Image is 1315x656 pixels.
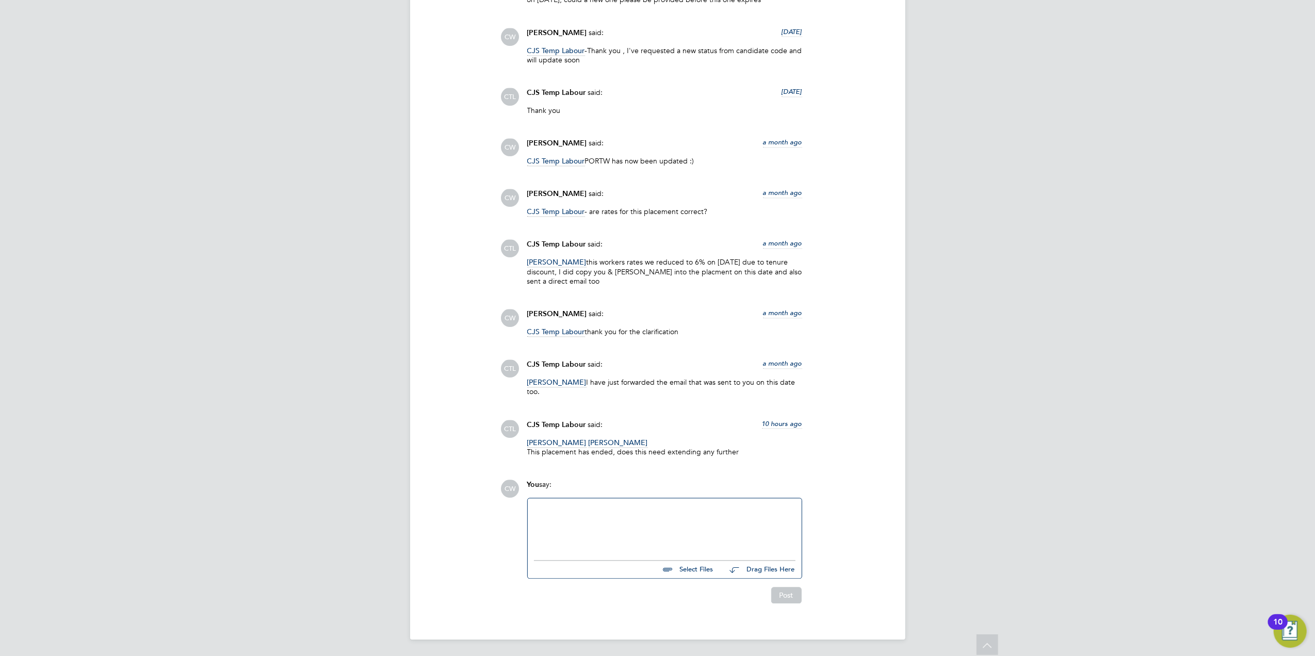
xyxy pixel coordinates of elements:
span: CTL [501,359,519,378]
span: [DATE] [782,27,802,36]
span: said: [588,359,603,369]
span: CW [501,309,519,327]
span: CJS Temp Labour [527,88,586,97]
span: CW [501,480,519,498]
p: this workers rates we reduced to 6% on [DATE] due to tenure discount, I did copy you & [PERSON_NA... [527,257,802,286]
span: CW [501,189,519,207]
span: 10 hours ago [762,419,802,428]
span: a month ago [763,138,802,146]
span: CJS Temp Labour [527,327,585,337]
span: said: [589,189,604,198]
span: CJS Temp Labour [527,420,586,429]
p: I have just forwarded the email that was sent to you on this date too. [527,378,802,396]
span: CTL [501,88,519,106]
div: say: [527,480,802,498]
span: CW [501,28,519,46]
span: [PERSON_NAME] [527,189,587,198]
span: a month ago [763,359,802,368]
span: a month ago [763,188,802,197]
span: [PERSON_NAME] [527,438,587,448]
span: said: [588,239,603,249]
span: [PERSON_NAME] [527,28,587,37]
span: [PERSON_NAME] [527,139,587,147]
span: said: [589,309,604,318]
p: -Thank you , I've requested a new status from candidate code and will update soon [527,46,802,64]
span: You [527,480,540,489]
p: PORTW has now been updated :) [527,156,802,166]
button: Post [771,587,802,603]
div: 10 [1273,622,1282,635]
span: said: [589,28,604,37]
button: Open Resource Center, 10 new notifications [1274,615,1307,648]
span: said: [588,420,603,429]
span: [PERSON_NAME] [527,309,587,318]
span: [PERSON_NAME] [527,378,587,387]
span: said: [588,88,603,97]
span: CJS Temp Labour [527,360,586,369]
span: a month ago [763,308,802,317]
p: - are rates for this placement correct? [527,207,802,216]
span: CJS Temp Labour [527,156,585,166]
span: said: [589,138,604,147]
span: CTL [501,420,519,438]
p: Thank you [527,106,802,115]
span: [DATE] [782,87,802,96]
span: [PERSON_NAME] [527,257,587,267]
span: CJS Temp Labour [527,46,585,56]
span: CTL [501,239,519,257]
span: [PERSON_NAME] [589,438,648,448]
span: CJS Temp Labour [527,207,585,217]
span: CJS Temp Labour [527,240,586,249]
p: thank you for the clarification [527,327,802,336]
span: a month ago [763,239,802,248]
button: Drag Files Here [722,559,796,581]
span: CW [501,138,519,156]
p: This placement has ended, does this need extending any further [527,438,802,456]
